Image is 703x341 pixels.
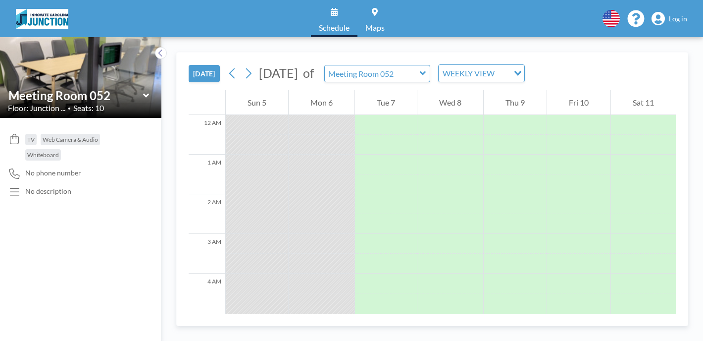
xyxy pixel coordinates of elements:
div: Tue 7 [355,90,417,115]
span: Floor: Junction ... [8,103,65,113]
span: • [68,105,71,112]
span: WEEKLY VIEW [441,67,497,80]
div: Fri 10 [547,90,610,115]
span: [DATE] [259,65,298,80]
a: Log in [652,12,687,26]
span: Maps [365,24,385,32]
input: Meeting Room 052 [8,88,143,103]
span: Web Camera & Audio [43,136,98,143]
span: TV [27,136,35,143]
span: No phone number [25,169,81,177]
input: Meeting Room 052 [325,65,420,82]
div: No description [25,187,71,196]
img: organization-logo [16,9,68,29]
div: Mon 6 [289,90,354,115]
span: Schedule [319,24,350,32]
button: [DATE] [189,65,220,82]
input: Search for option [498,67,508,80]
div: Sat 11 [611,90,676,115]
span: Seats: 10 [73,103,104,113]
span: Whiteboard [27,151,59,159]
div: 12 AM [189,115,225,155]
div: Thu 9 [484,90,547,115]
div: 3 AM [189,234,225,274]
div: Wed 8 [417,90,483,115]
span: of [303,65,314,81]
div: 2 AM [189,194,225,234]
span: Log in [669,14,687,23]
div: Search for option [439,65,524,82]
div: 4 AM [189,274,225,313]
div: Sun 5 [226,90,288,115]
div: 1 AM [189,155,225,194]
